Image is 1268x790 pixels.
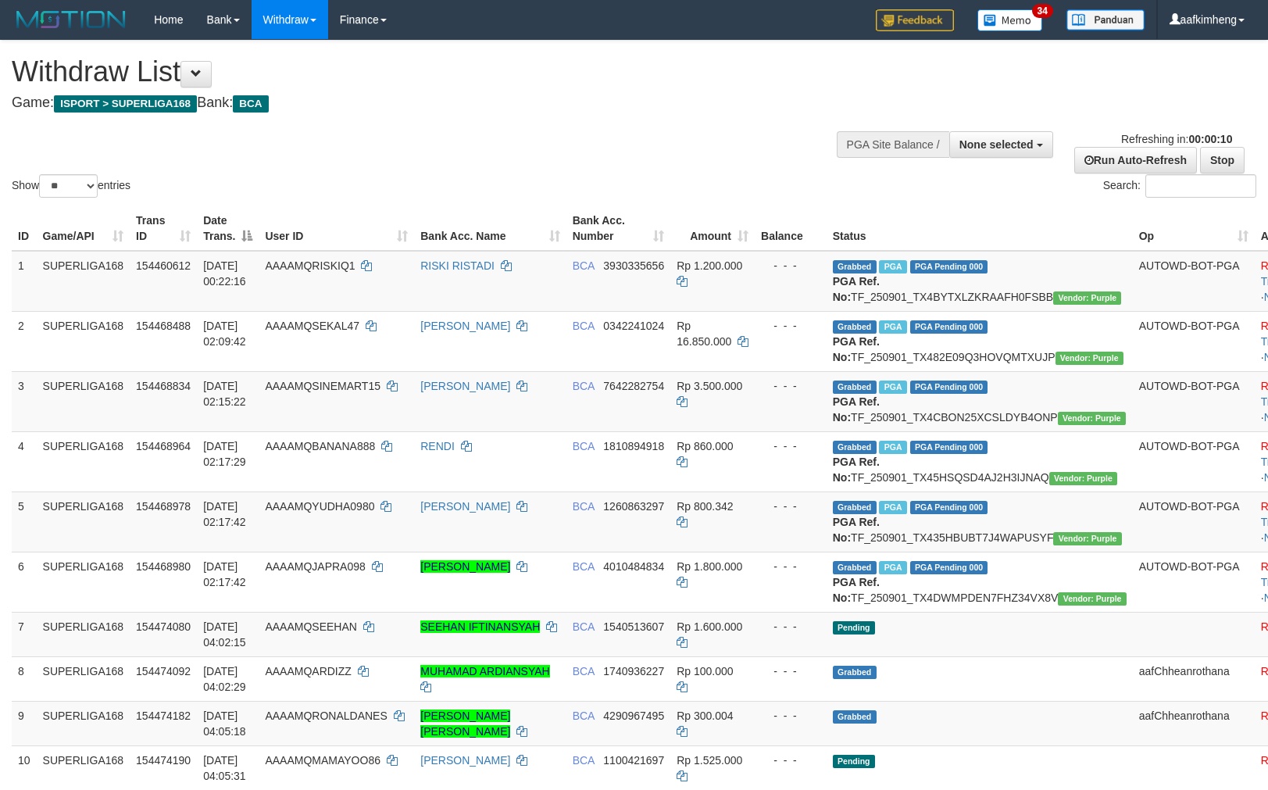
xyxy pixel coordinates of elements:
[761,499,820,514] div: - - -
[265,560,365,573] span: AAAAMQJAPRA098
[833,561,877,574] span: Grabbed
[265,259,355,272] span: AAAAMQRISKIQ1
[833,516,880,544] b: PGA Ref. No:
[37,612,130,656] td: SUPERLIGA168
[12,431,37,492] td: 4
[833,576,880,604] b: PGA Ref. No:
[12,701,37,745] td: 9
[603,560,664,573] span: Copy 4010484834 to clipboard
[414,206,566,251] th: Bank Acc. Name: activate to sort column ascending
[677,560,742,573] span: Rp 1.800.000
[37,371,130,431] td: SUPERLIGA168
[12,656,37,701] td: 8
[603,665,664,677] span: Copy 1740936227 to clipboard
[37,251,130,312] td: SUPERLIGA168
[573,440,595,452] span: BCA
[959,138,1034,151] span: None selected
[203,710,246,738] span: [DATE] 04:05:18
[1055,352,1123,365] span: Vendor URL: https://trx4.1velocity.biz
[977,9,1043,31] img: Button%20Memo.svg
[761,708,820,724] div: - - -
[233,95,268,113] span: BCA
[761,318,820,334] div: - - -
[265,500,374,513] span: AAAAMQYUDHA0980
[265,710,387,722] span: AAAAMQRONALDANES
[603,500,664,513] span: Copy 1260863297 to clipboard
[755,206,827,251] th: Balance
[1058,592,1126,606] span: Vendor URL: https://trx4.1velocity.biz
[677,710,733,722] span: Rp 300.004
[420,259,495,272] a: RISKI RISTADI
[1200,147,1245,173] a: Stop
[833,381,877,394] span: Grabbed
[136,665,191,677] span: 154474092
[203,620,246,649] span: [DATE] 04:02:15
[420,710,510,738] a: [PERSON_NAME] [PERSON_NAME]
[1121,133,1232,145] span: Refreshing in:
[265,320,359,332] span: AAAAMQSEKAL47
[761,258,820,273] div: - - -
[677,259,742,272] span: Rp 1.200.000
[833,456,880,484] b: PGA Ref. No:
[12,745,37,790] td: 10
[879,561,906,574] span: Marked by aafchoeunmanni
[1053,291,1121,305] span: Vendor URL: https://trx4.1velocity.biz
[203,560,246,588] span: [DATE] 02:17:42
[37,431,130,492] td: SUPERLIGA168
[1133,251,1255,312] td: AUTOWD-BOT-PGA
[827,371,1133,431] td: TF_250901_TX4CBON25XCSLDYB4ONP
[1053,532,1121,545] span: Vendor URL: https://trx4.1velocity.biz
[573,754,595,767] span: BCA
[136,754,191,767] span: 154474190
[827,492,1133,552] td: TF_250901_TX435HBUBT7J4WAPUSYF
[603,440,664,452] span: Copy 1810894918 to clipboard
[876,9,954,31] img: Feedback.jpg
[12,552,37,612] td: 6
[12,492,37,552] td: 5
[1188,133,1232,145] strong: 00:00:10
[203,320,246,348] span: [DATE] 02:09:42
[573,620,595,633] span: BCA
[833,275,880,303] b: PGA Ref. No:
[573,320,595,332] span: BCA
[203,259,246,288] span: [DATE] 00:22:16
[670,206,755,251] th: Amount: activate to sort column ascending
[603,620,664,633] span: Copy 1540513607 to clipboard
[879,260,906,273] span: Marked by aafnonsreyleab
[1133,656,1255,701] td: aafChheanrothana
[833,441,877,454] span: Grabbed
[603,259,664,272] span: Copy 3930335656 to clipboard
[677,380,742,392] span: Rp 3.500.000
[1049,472,1117,485] span: Vendor URL: https://trx4.1velocity.biz
[420,440,455,452] a: RENDI
[761,663,820,679] div: - - -
[1032,4,1053,18] span: 34
[910,501,988,514] span: PGA Pending
[136,440,191,452] span: 154468964
[37,701,130,745] td: SUPERLIGA168
[420,665,549,677] a: MUHAMAD ARDIANSYAH
[1066,9,1145,30] img: panduan.png
[761,438,820,454] div: - - -
[677,320,731,348] span: Rp 16.850.000
[1145,174,1256,198] input: Search:
[265,380,380,392] span: AAAAMQSINEMART15
[761,752,820,768] div: - - -
[203,440,246,468] span: [DATE] 02:17:29
[827,251,1133,312] td: TF_250901_TX4BYTXLZKRAAFH0FSBB
[573,665,595,677] span: BCA
[837,131,949,158] div: PGA Site Balance /
[420,620,540,633] a: SEEHAN IFTINANSYAH
[566,206,671,251] th: Bank Acc. Number: activate to sort column ascending
[420,320,510,332] a: [PERSON_NAME]
[136,380,191,392] span: 154468834
[420,380,510,392] a: [PERSON_NAME]
[827,311,1133,371] td: TF_250901_TX482E09Q3HOVQMTXUJP
[573,500,595,513] span: BCA
[833,621,875,635] span: Pending
[37,656,130,701] td: SUPERLIGA168
[833,395,880,424] b: PGA Ref. No:
[833,755,875,768] span: Pending
[573,380,595,392] span: BCA
[136,320,191,332] span: 154468488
